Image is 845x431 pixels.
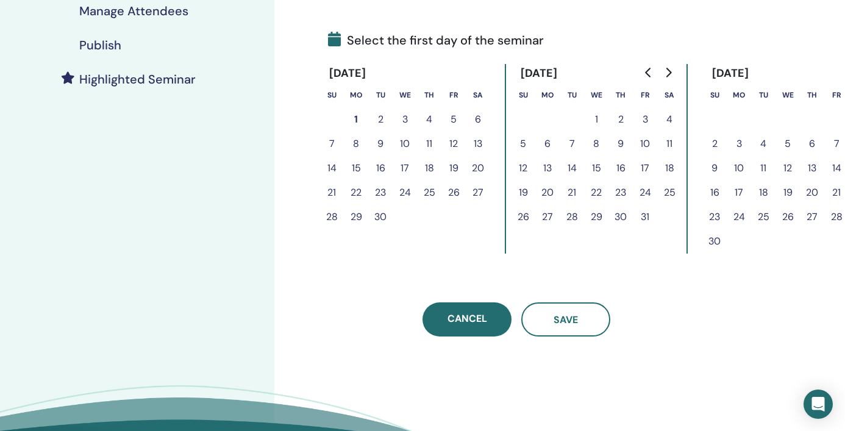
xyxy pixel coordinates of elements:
[657,132,682,156] button: 11
[79,38,121,52] h4: Publish
[368,132,393,156] button: 9
[702,229,727,254] button: 30
[319,132,344,156] button: 7
[727,83,751,107] th: Monday
[608,205,633,229] button: 30
[466,83,490,107] th: Saturday
[608,156,633,180] button: 16
[319,180,344,205] button: 21
[319,83,344,107] th: Sunday
[441,83,466,107] th: Friday
[422,302,512,337] a: Cancel
[800,180,824,205] button: 20
[466,180,490,205] button: 27
[633,132,657,156] button: 10
[319,156,344,180] button: 14
[417,180,441,205] button: 25
[441,180,466,205] button: 26
[511,156,535,180] button: 12
[393,156,417,180] button: 17
[727,132,751,156] button: 3
[535,132,560,156] button: 6
[584,180,608,205] button: 22
[702,180,727,205] button: 16
[702,156,727,180] button: 9
[344,205,368,229] button: 29
[535,205,560,229] button: 27
[511,180,535,205] button: 19
[727,205,751,229] button: 24
[657,107,682,132] button: 4
[608,107,633,132] button: 2
[535,156,560,180] button: 13
[521,302,610,337] button: Save
[633,156,657,180] button: 17
[658,60,678,85] button: Go to next month
[535,180,560,205] button: 20
[319,205,344,229] button: 28
[79,72,196,87] h4: Highlighted Seminar
[633,107,657,132] button: 3
[417,83,441,107] th: Thursday
[554,313,578,326] span: Save
[633,205,657,229] button: 31
[727,180,751,205] button: 17
[535,83,560,107] th: Monday
[441,132,466,156] button: 12
[466,132,490,156] button: 13
[511,132,535,156] button: 5
[368,156,393,180] button: 16
[702,64,759,83] div: [DATE]
[511,205,535,229] button: 26
[319,64,376,83] div: [DATE]
[368,107,393,132] button: 2
[344,107,368,132] button: 1
[584,83,608,107] th: Wednesday
[751,132,775,156] button: 4
[633,180,657,205] button: 24
[702,205,727,229] button: 23
[751,83,775,107] th: Tuesday
[344,180,368,205] button: 22
[368,205,393,229] button: 30
[727,156,751,180] button: 10
[657,156,682,180] button: 18
[608,83,633,107] th: Thursday
[584,132,608,156] button: 8
[608,180,633,205] button: 23
[584,107,608,132] button: 1
[800,205,824,229] button: 27
[393,132,417,156] button: 10
[368,180,393,205] button: 23
[800,83,824,107] th: Thursday
[751,180,775,205] button: 18
[511,64,568,83] div: [DATE]
[393,83,417,107] th: Wednesday
[775,180,800,205] button: 19
[751,156,775,180] button: 11
[804,390,833,419] div: Open Intercom Messenger
[447,312,487,325] span: Cancel
[775,156,800,180] button: 12
[702,83,727,107] th: Sunday
[466,156,490,180] button: 20
[560,83,584,107] th: Tuesday
[633,83,657,107] th: Friday
[657,180,682,205] button: 25
[584,156,608,180] button: 15
[417,132,441,156] button: 11
[560,132,584,156] button: 7
[560,180,584,205] button: 21
[368,83,393,107] th: Tuesday
[775,132,800,156] button: 5
[417,107,441,132] button: 4
[344,83,368,107] th: Monday
[584,205,608,229] button: 29
[560,156,584,180] button: 14
[466,107,490,132] button: 6
[800,156,824,180] button: 13
[79,4,188,18] h4: Manage Attendees
[800,132,824,156] button: 6
[775,205,800,229] button: 26
[441,107,466,132] button: 5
